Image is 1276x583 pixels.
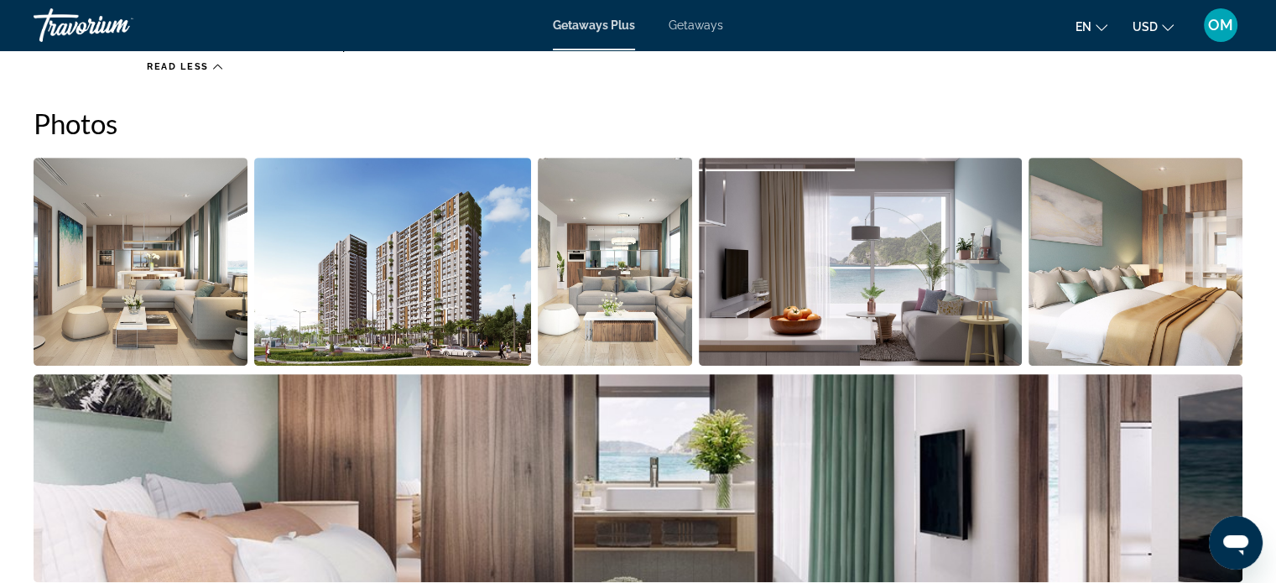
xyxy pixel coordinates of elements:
button: Open full-screen image slider [538,157,693,367]
span: en [1075,20,1091,34]
span: Read less [147,61,209,72]
a: Getaways [669,18,723,32]
a: Getaways Plus [553,18,635,32]
button: User Menu [1199,8,1242,43]
button: Open full-screen image slider [34,373,1242,583]
a: Travorium [34,3,201,47]
button: Change currency [1133,14,1174,39]
button: Open full-screen image slider [699,157,1022,367]
button: Open full-screen image slider [1029,157,1242,367]
span: OM [1208,17,1233,34]
span: USD [1133,20,1158,34]
h2: Photos [34,107,1242,140]
iframe: Кнопка для запуску вікна повідомлень [1209,516,1263,570]
button: Open full-screen image slider [34,157,247,367]
button: Change language [1075,14,1107,39]
button: Read less [147,60,222,73]
button: Open full-screen image slider [254,157,531,367]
